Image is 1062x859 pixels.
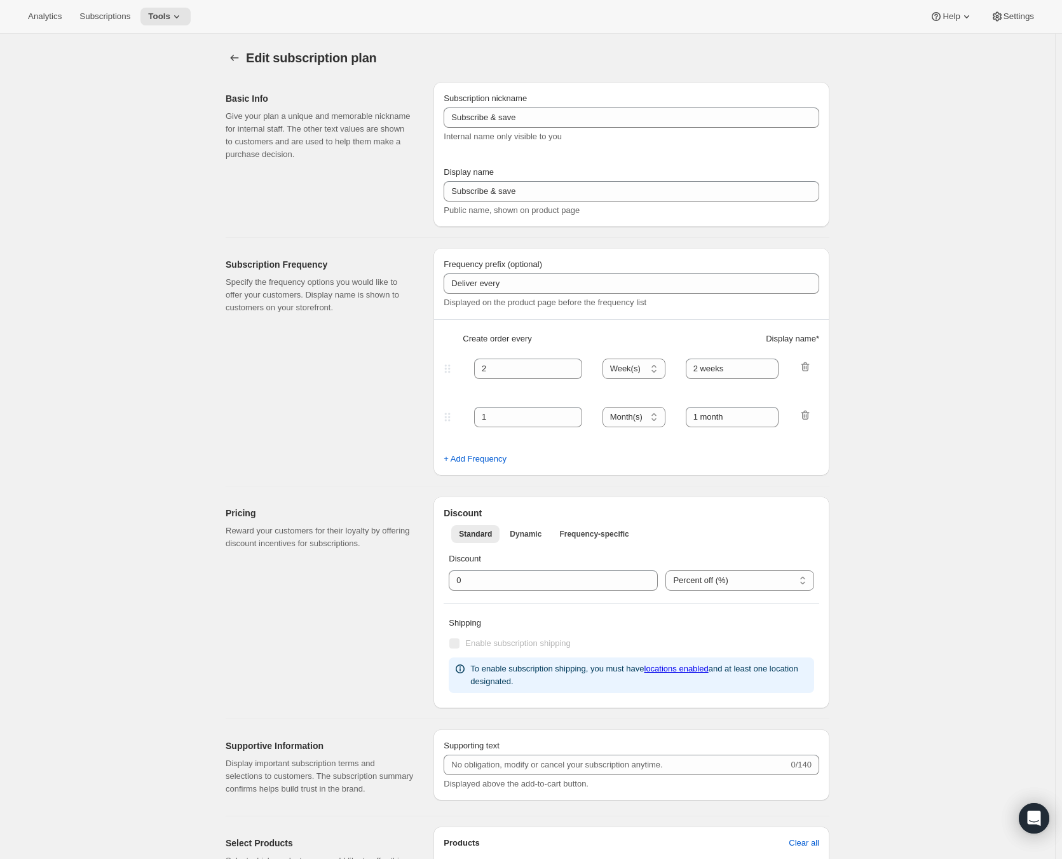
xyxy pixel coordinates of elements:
[148,11,170,22] span: Tools
[444,132,562,141] span: Internal name only visible to you
[226,258,413,271] h2: Subscription Frequency
[444,779,589,788] span: Displayed above the add-to-cart button.
[943,11,960,22] span: Help
[444,181,819,202] input: Subscribe & Save
[246,51,377,65] span: Edit subscription plan
[781,833,827,853] button: Clear all
[20,8,69,25] button: Analytics
[983,8,1042,25] button: Settings
[226,525,413,550] p: Reward your customers for their loyalty by offering discount incentives for subscriptions.
[470,663,809,688] p: To enable subscription shipping, you must have and at least one location designated.
[444,507,819,519] h2: Discount
[1019,803,1049,834] div: Open Intercom Messenger
[226,739,413,752] h2: Supportive Information
[1004,11,1034,22] span: Settings
[449,570,639,591] input: 10
[444,741,499,750] span: Supporting text
[28,11,62,22] span: Analytics
[510,529,541,539] span: Dynamic
[436,449,514,469] button: + Add Frequency
[140,8,191,25] button: Tools
[449,553,814,565] p: Discount
[226,49,243,67] button: Subscription plans
[226,276,413,314] p: Specify the frequency options you would like to offer your customers. Display name is shown to cu...
[444,453,507,465] span: + Add Frequency
[444,273,819,294] input: Deliver every
[922,8,980,25] button: Help
[444,755,788,775] input: No obligation, modify or cancel your subscription anytime.
[72,8,138,25] button: Subscriptions
[444,205,580,215] span: Public name, shown on product page
[444,837,479,849] p: Products
[559,529,629,539] span: Frequency-specific
[226,507,413,519] h2: Pricing
[789,837,819,849] span: Clear all
[444,107,819,128] input: Subscribe & Save
[465,638,571,648] span: Enable subscription shipping
[686,359,779,379] input: 1 month
[444,167,494,177] span: Display name
[766,333,819,345] span: Display name *
[449,617,814,629] p: Shipping
[226,92,413,105] h2: Basic Info
[444,93,527,103] span: Subscription nickname
[463,333,531,345] span: Create order every
[444,298,646,307] span: Displayed on the product page before the frequency list
[226,837,413,849] h2: Select Products
[226,757,413,795] p: Display important subscription terms and selections to customers. The subscription summary confir...
[444,259,542,269] span: Frequency prefix (optional)
[644,664,709,673] a: locations enabled
[459,529,492,539] span: Standard
[79,11,130,22] span: Subscriptions
[226,110,413,161] p: Give your plan a unique and memorable nickname for internal staff. The other text values are show...
[686,407,779,427] input: 1 month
